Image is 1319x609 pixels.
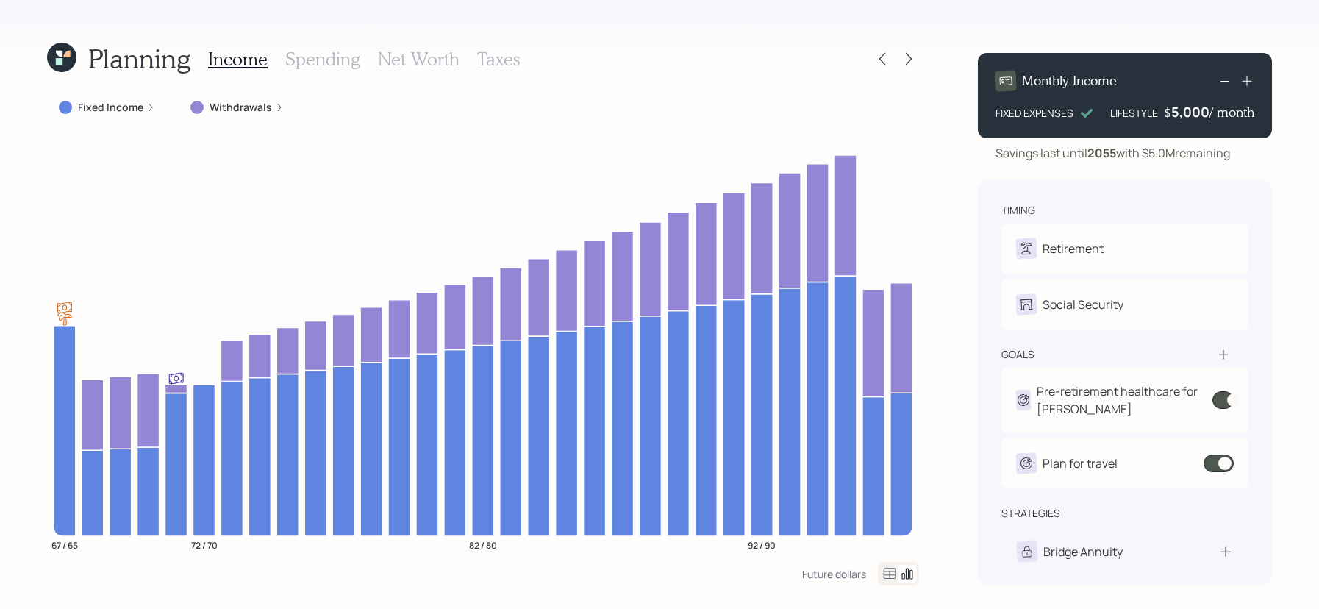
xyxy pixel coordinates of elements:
[1164,104,1171,121] h4: $
[1001,347,1034,362] div: goals
[477,49,520,70] h3: Taxes
[285,49,360,70] h3: Spending
[1110,105,1158,121] div: LIFESTYLE
[1087,145,1116,161] b: 2055
[1209,104,1254,121] h4: / month
[1043,455,1118,472] div: Plan for travel
[995,144,1230,162] div: Savings last until with $5.0M remaining
[995,105,1073,121] div: FIXED EXPENSES
[1022,73,1117,89] h4: Monthly Income
[1043,296,1123,313] div: Social Security
[51,538,78,551] tspan: 67 / 65
[802,567,866,581] div: Future dollars
[469,538,497,551] tspan: 82 / 80
[1171,103,1209,121] div: 5,000
[191,538,218,551] tspan: 72 / 70
[208,49,268,70] h3: Income
[1043,543,1123,560] div: Bridge Annuity
[1001,506,1060,521] div: strategies
[748,538,776,551] tspan: 92 / 90
[210,100,272,115] label: Withdrawals
[1037,382,1213,418] div: Pre-retirement healthcare for [PERSON_NAME]
[1043,240,1104,257] div: Retirement
[378,49,460,70] h3: Net Worth
[1001,203,1035,218] div: timing
[88,43,190,74] h1: Planning
[78,100,143,115] label: Fixed Income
